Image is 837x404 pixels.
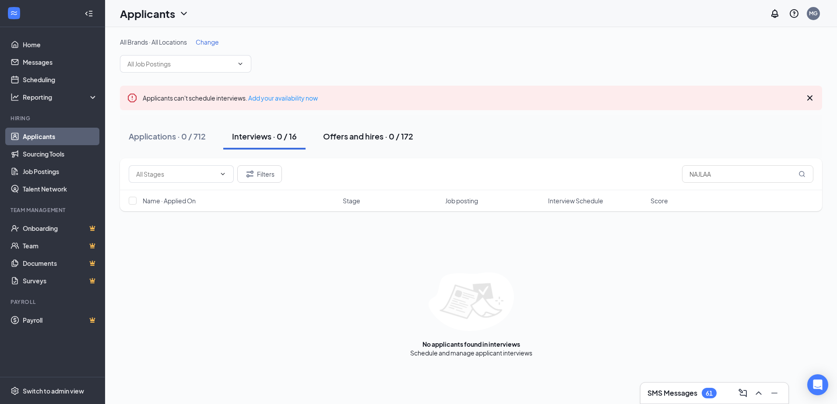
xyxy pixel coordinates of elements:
div: Applications · 0 / 712 [129,131,206,142]
a: TeamCrown [23,237,98,254]
button: ChevronUp [752,386,766,400]
svg: ComposeMessage [738,388,748,398]
button: Minimize [767,386,781,400]
svg: Error [127,93,137,103]
a: SurveysCrown [23,272,98,289]
svg: QuestionInfo [789,8,799,19]
span: Name · Applied On [143,196,196,205]
a: Scheduling [23,71,98,88]
div: Reporting [23,93,98,101]
div: Team Management [11,206,96,214]
div: Payroll [11,298,96,306]
div: Switch to admin view [23,387,84,395]
a: Home [23,36,98,53]
svg: Settings [11,387,19,395]
img: empty-state [429,272,514,331]
input: All Job Postings [127,59,233,69]
a: Talent Network [23,180,98,198]
span: Score [651,196,668,205]
span: Applicants can't schedule interviews. [143,94,318,102]
svg: ChevronDown [179,8,189,19]
h1: Applicants [120,6,175,21]
button: Filter Filters [237,165,282,183]
button: ComposeMessage [736,386,750,400]
span: Interview Schedule [548,196,603,205]
a: OnboardingCrown [23,219,98,237]
input: Search in interviews [682,165,813,183]
div: Open Intercom Messenger [807,374,828,395]
svg: Minimize [769,388,780,398]
svg: Filter [245,169,255,179]
div: Offers and hires · 0 / 172 [323,131,413,142]
div: Hiring [11,115,96,122]
svg: WorkstreamLogo [10,9,18,17]
svg: Collapse [84,9,93,18]
svg: Cross [805,93,815,103]
a: DocumentsCrown [23,254,98,272]
a: PayrollCrown [23,311,98,329]
div: Interviews · 0 / 16 [232,131,297,142]
svg: ChevronDown [219,171,226,178]
span: All Brands · All Locations [120,38,187,46]
h3: SMS Messages [647,388,697,398]
input: All Stages [136,169,216,179]
a: Sourcing Tools [23,145,98,163]
a: Messages [23,53,98,71]
svg: Analysis [11,93,19,101]
svg: Notifications [770,8,780,19]
span: Stage [343,196,360,205]
svg: ChevronUp [753,388,764,398]
a: Add your availability now [248,94,318,102]
svg: MagnifyingGlass [798,171,805,178]
a: Job Postings [23,163,98,180]
div: Schedule and manage applicant interviews [410,348,532,357]
div: MG [809,10,818,17]
span: Job posting [445,196,478,205]
a: Applicants [23,128,98,145]
div: 61 [706,390,713,397]
svg: ChevronDown [237,60,244,67]
span: Change [196,38,219,46]
div: No applicants found in interviews [422,340,520,348]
